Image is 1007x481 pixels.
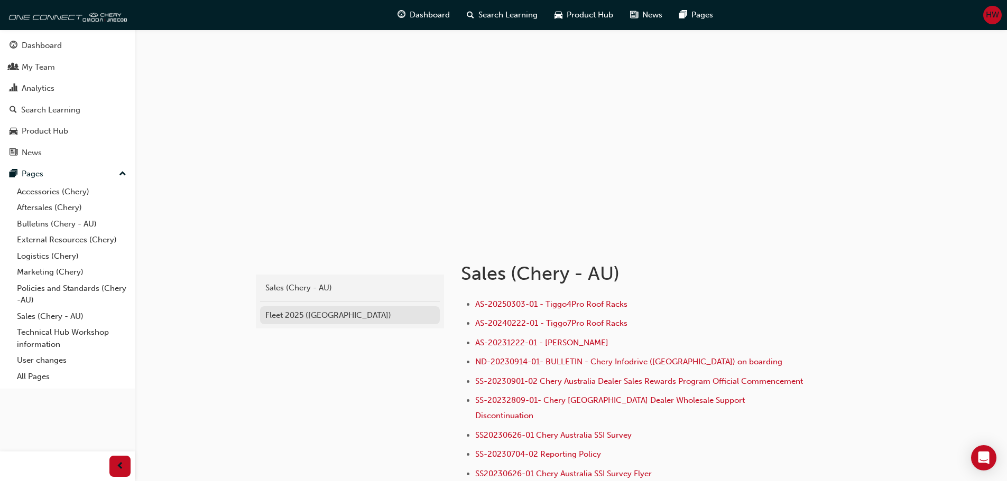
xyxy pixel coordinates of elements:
[461,262,808,285] h1: Sales (Chery - AU)
[4,143,131,163] a: News
[265,309,435,322] div: Fleet 2025 ([GEOGRAPHIC_DATA])
[13,264,131,280] a: Marketing (Chery)
[475,376,803,386] a: SS-20230901-02 Chery Australia Dealer Sales Rewards Program Official Commencement
[10,84,17,93] span: chart-icon
[13,184,131,200] a: Accessories (Chery)
[5,4,127,25] img: oneconnect
[260,279,440,297] a: Sales (Chery - AU)
[4,164,131,184] button: Pages
[475,318,627,328] a: AS-20240222-01 - Tiggo7Pro Roof Racks
[679,8,687,22] span: pages-icon
[13,308,131,325] a: Sales (Chery - AU)
[10,106,17,115] span: search-icon
[4,100,131,120] a: Search Learning
[22,82,54,95] div: Analytics
[475,299,627,309] a: AS-20250303-01 - Tiggo4Pro Roof Racks
[971,445,996,470] div: Open Intercom Messenger
[475,338,608,347] a: AS-20231222-01 - [PERSON_NAME]
[13,369,131,385] a: All Pages
[22,40,62,52] div: Dashboard
[467,8,474,22] span: search-icon
[13,200,131,216] a: Aftersales (Chery)
[22,125,68,137] div: Product Hub
[260,306,440,325] a: Fleet 2025 ([GEOGRAPHIC_DATA])
[4,34,131,164] button: DashboardMy TeamAnalyticsSearch LearningProduct HubNews
[13,324,131,352] a: Technical Hub Workshop information
[13,232,131,248] a: External Resources (Chery)
[458,4,546,26] a: search-iconSearch Learning
[265,282,435,294] div: Sales (Chery - AU)
[567,9,613,21] span: Product Hub
[983,6,1002,24] button: HW
[475,395,747,420] a: SS-20232809-01- Chery [GEOGRAPHIC_DATA] Dealer Wholesale Support Discontinuation
[478,9,538,21] span: Search Learning
[475,449,601,459] a: SS-20230704-02 Reporting Policy
[622,4,671,26] a: news-iconNews
[10,169,17,179] span: pages-icon
[389,4,458,26] a: guage-iconDashboard
[986,9,999,21] span: HW
[22,61,55,73] div: My Team
[475,469,652,478] a: SS20230626-01 Chery Australia SSI Survey Flyer
[119,167,126,181] span: up-icon
[13,352,131,369] a: User changes
[10,127,17,136] span: car-icon
[116,460,124,473] span: prev-icon
[4,58,131,77] a: My Team
[475,357,782,366] a: ND-20230914-01- BULLETIN - Chery Infodrive ([GEOGRAPHIC_DATA]) on boarding
[671,4,722,26] a: pages-iconPages
[398,8,405,22] span: guage-icon
[475,430,632,440] a: SS20230626-01 Chery Australia SSI Survey
[10,148,17,158] span: news-icon
[630,8,638,22] span: news-icon
[10,41,17,51] span: guage-icon
[13,248,131,265] a: Logistics (Chery)
[4,121,131,141] a: Product Hub
[555,8,562,22] span: car-icon
[4,36,131,55] a: Dashboard
[13,280,131,308] a: Policies and Standards (Chery -AU)
[642,9,662,21] span: News
[546,4,622,26] a: car-iconProduct Hub
[691,9,713,21] span: Pages
[13,216,131,232] a: Bulletins (Chery - AU)
[22,147,42,159] div: News
[410,9,450,21] span: Dashboard
[4,79,131,98] a: Analytics
[21,104,80,116] div: Search Learning
[22,168,43,180] div: Pages
[10,63,17,72] span: people-icon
